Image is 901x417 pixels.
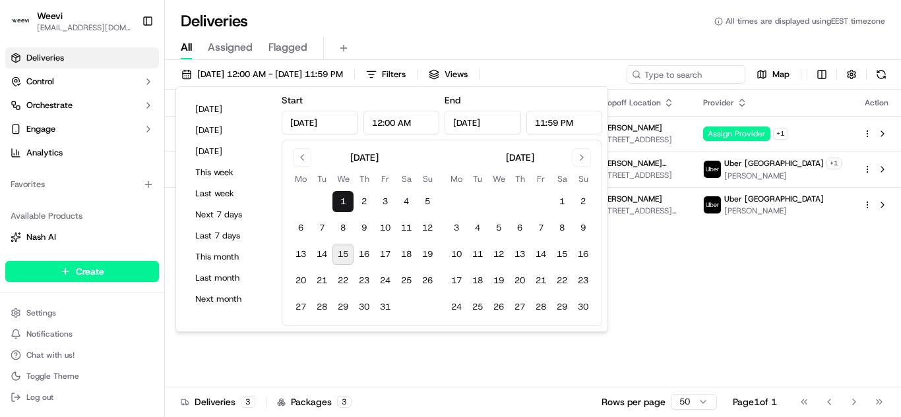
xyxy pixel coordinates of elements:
th: Wednesday [332,172,354,186]
button: 7 [311,217,332,238]
button: 16 [354,244,375,265]
span: Views [445,69,468,80]
button: 8 [332,217,354,238]
span: [STREET_ADDRESS] [600,170,682,181]
button: Engage [5,119,159,140]
span: Assigned [208,40,253,55]
span: [PERSON_NAME] [600,123,662,133]
span: Pylon [131,320,160,329]
label: Start [282,94,303,106]
span: Control [26,76,54,88]
div: Available Products [5,206,159,227]
button: 30 [354,296,375,318]
img: 8016278978528_b943e370aa5ada12b00a_72.png [28,126,51,150]
button: This week [189,163,268,182]
button: 27 [290,296,311,318]
button: Start new chat [224,130,240,146]
button: Settings [5,304,159,322]
button: Chat with us! [5,346,159,364]
span: Toggle Theme [26,371,79,381]
button: Map [751,65,795,84]
img: uber-new-logo.jpeg [704,196,721,213]
div: 📗 [13,296,24,306]
span: Knowledge Base [26,294,101,308]
div: We're available if you need us! [59,139,181,150]
button: 4 [396,191,417,212]
th: Sunday [573,172,594,186]
span: [PERSON_NAME] [600,194,662,204]
img: Nash [13,13,40,40]
span: Orchestrate [26,99,73,111]
div: Start new chat [59,126,216,139]
button: Last week [189,184,268,203]
span: Settings [26,308,56,318]
button: 16 [573,244,594,265]
span: • [109,240,114,250]
button: 13 [290,244,311,265]
button: 31 [375,296,396,318]
button: 3 [375,191,396,212]
button: 2 [573,191,594,212]
button: 12 [488,244,509,265]
button: 5 [417,191,438,212]
span: Assign Provider [703,126,770,141]
button: 6 [290,217,311,238]
button: 5 [488,217,509,238]
div: [DATE] [506,151,534,164]
button: 18 [467,270,488,291]
a: 📗Knowledge Base [8,289,106,313]
a: Powered byPylon [93,319,160,329]
th: Sunday [417,172,438,186]
span: [EMAIL_ADDRESS][DOMAIN_NAME] [37,22,131,33]
button: 21 [530,270,551,291]
div: Page 1 of 1 [733,395,777,408]
th: Friday [530,172,551,186]
button: 4 [467,217,488,238]
span: All times are displayed using EEST timezone [726,16,885,26]
span: All [181,40,192,55]
span: Analytics [26,147,63,159]
input: Time [526,111,603,134]
span: [STREET_ADDRESS][PERSON_NAME] [600,206,682,216]
a: 💻API Documentation [106,289,217,313]
input: Got a question? Start typing here... [34,85,237,99]
button: Go to previous month [293,148,311,167]
button: Refresh [872,65,890,84]
th: Monday [290,172,311,186]
span: Log out [26,392,53,403]
button: 2 [354,191,375,212]
th: Thursday [354,172,375,186]
button: 15 [332,244,354,265]
button: 17 [375,244,396,265]
button: Create [5,261,159,282]
span: Uber [GEOGRAPHIC_DATA] [724,158,824,169]
span: [PERSON_NAME] [41,204,107,215]
button: Views [423,65,474,84]
div: 💻 [111,296,122,306]
button: 10 [446,244,467,265]
button: 28 [530,296,551,318]
button: 7 [530,217,551,238]
button: Next month [189,290,268,308]
span: Create [76,265,104,278]
button: 23 [354,270,375,291]
span: Dropoff Location [600,97,661,108]
button: Control [5,71,159,92]
h1: Deliveries [181,11,248,32]
a: Nash AI [11,231,154,243]
button: 12 [417,217,438,238]
button: Weevi [37,9,63,22]
button: 19 [417,244,438,265]
button: 24 [446,296,467,318]
span: API Documentation [125,294,212,308]
input: Date [282,111,358,134]
button: Go to next month [573,148,591,167]
button: This month [189,248,268,266]
th: Friday [375,172,396,186]
button: 27 [509,296,530,318]
span: Notifications [26,329,73,339]
button: +1 [773,128,788,140]
th: Monday [446,172,467,186]
span: [PERSON_NAME][DATE] [600,158,682,169]
span: Chat with us! [26,350,75,360]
